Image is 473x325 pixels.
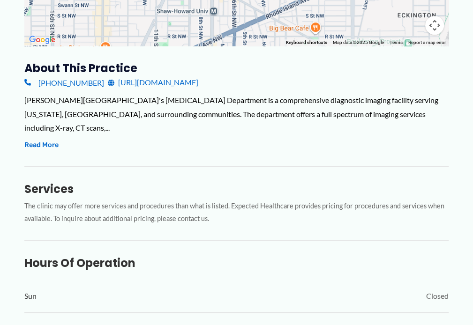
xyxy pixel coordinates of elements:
h3: Hours of Operation [24,256,449,270]
a: Terms (opens in new tab) [390,40,403,45]
a: [URL][DOMAIN_NAME] [108,75,198,89]
button: Keyboard shortcuts [286,39,327,46]
span: Closed [426,289,449,303]
a: [PHONE_NUMBER] [24,75,104,89]
a: Open this area in Google Maps (opens a new window) [27,34,58,46]
p: The clinic may offer more services and procedures than what is listed. Expected Healthcare provid... [24,200,449,225]
span: Map data ©2025 Google [333,40,384,45]
a: Report a map error [408,40,446,45]
div: [PERSON_NAME][GEOGRAPHIC_DATA]'s [MEDICAL_DATA] Department is a comprehensive diagnostic imaging ... [24,93,449,135]
span: Sun [24,289,37,303]
h3: About this practice [24,61,449,75]
img: Google [27,34,58,46]
button: Map camera controls [425,16,444,35]
button: Read More [24,140,59,151]
h3: Services [24,182,449,196]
